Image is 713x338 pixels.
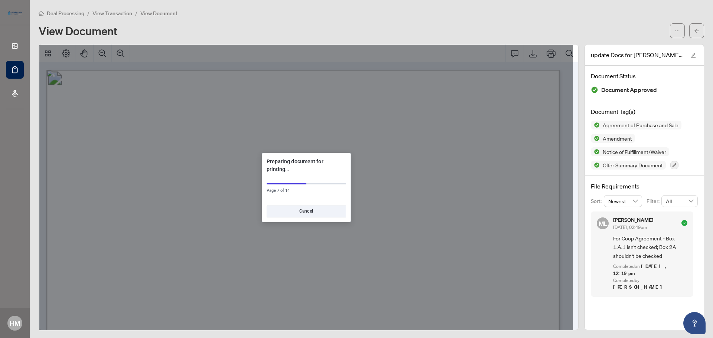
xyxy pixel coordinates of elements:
span: View Transaction [92,10,132,17]
span: ellipsis [675,28,680,33]
span: Newest [608,196,638,207]
h4: Document Status [591,72,698,81]
span: Notice of Fulfillment/Waiver [600,149,669,154]
span: update Docs for [PERSON_NAME] and Abode_0001.pdf [591,50,684,59]
img: Document Status [591,86,598,93]
button: Open asap [683,312,706,334]
p: Filter: [647,197,661,205]
span: arrow-left [694,28,699,33]
span: [DATE], 12:19pm [613,263,669,276]
img: Status Icon [591,147,600,156]
span: Offer Summary Document [600,163,666,168]
span: [DATE], 02:49pm [613,224,647,230]
img: Status Icon [591,121,600,129]
li: / [87,9,89,17]
p: Sort: [591,197,604,205]
img: Status Icon [591,161,600,170]
span: edit [691,53,696,58]
h1: View Document [39,25,117,37]
span: Document Approved [601,85,657,95]
div: Completed by [613,277,687,291]
span: Deal Processing [47,10,84,17]
span: home [39,11,44,16]
span: Agreement of Purchase and Sale [600,122,681,128]
li: / [135,9,137,17]
span: Amendment [600,136,635,141]
h4: Document Tag(s) [591,107,698,116]
img: logo [6,9,24,17]
img: Status Icon [591,134,600,143]
span: View Document [140,10,178,17]
span: check-circle [681,220,687,226]
span: All [666,196,693,207]
span: ML [598,218,607,228]
h4: File Requirements [591,182,698,191]
h5: [PERSON_NAME] [613,217,653,223]
span: [PERSON_NAME] [613,284,666,290]
div: Completed on [613,263,687,277]
span: For Coop Agreement - Box 1.A.1 isn't checked; Box 2A shouldn't be checked [613,234,687,260]
span: HM [10,318,20,328]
